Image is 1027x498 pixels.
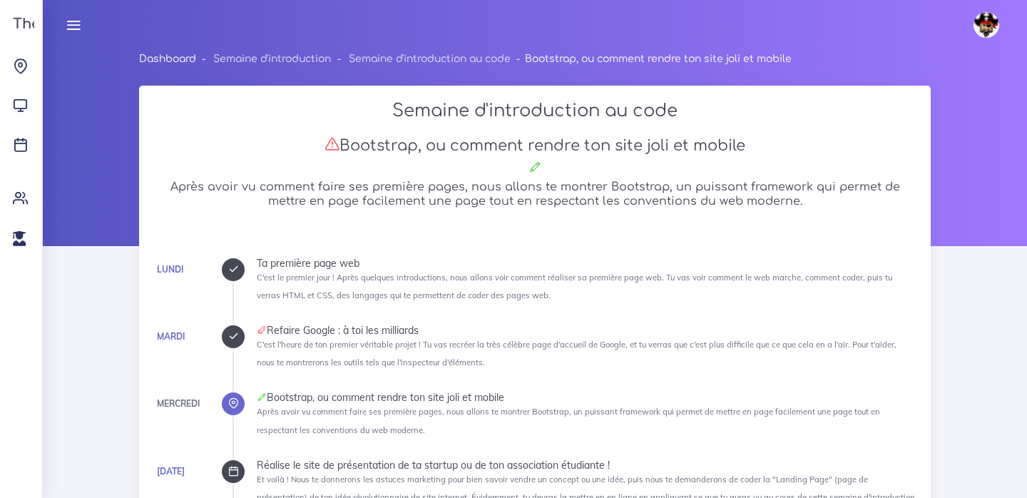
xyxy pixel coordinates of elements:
div: Réalise le site de présentation de ta startup ou de ton association étudiante ! [257,460,916,470]
h2: Semaine d'introduction au code [154,101,916,121]
a: [DATE] [157,466,185,477]
h5: Après avoir vu comment faire ses première pages, nous allons te montrer Bootstrap, un puissant fr... [154,181,916,208]
div: Bootstrap, ou comment rendre ton site joli et mobile [257,392,916,402]
a: Semaine d'introduction au code [349,54,511,64]
a: Semaine d'introduction [213,54,331,64]
a: Dashboard [139,54,196,64]
h3: Bootstrap, ou comment rendre ton site joli et mobile [154,136,916,155]
a: Lundi [157,264,183,275]
a: Mardi [157,331,185,342]
div: Refaire Google : à toi les milliards [257,325,916,335]
small: C'est l'heure de ton premier véritable projet ! Tu vas recréer la très célèbre page d'accueil de ... [257,340,896,367]
small: C'est le premier jour ! Après quelques introductions, nous allons voir comment réaliser sa premiè... [257,273,892,300]
img: avatar [974,12,999,38]
h3: The Hacking Project [9,16,160,32]
small: Après avoir vu comment faire ses première pages, nous allons te montrer Bootstrap, un puissant fr... [257,407,880,435]
li: Bootstrap, ou comment rendre ton site joli et mobile [511,50,792,68]
div: Mercredi [157,396,200,412]
div: Ta première page web [257,258,916,268]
